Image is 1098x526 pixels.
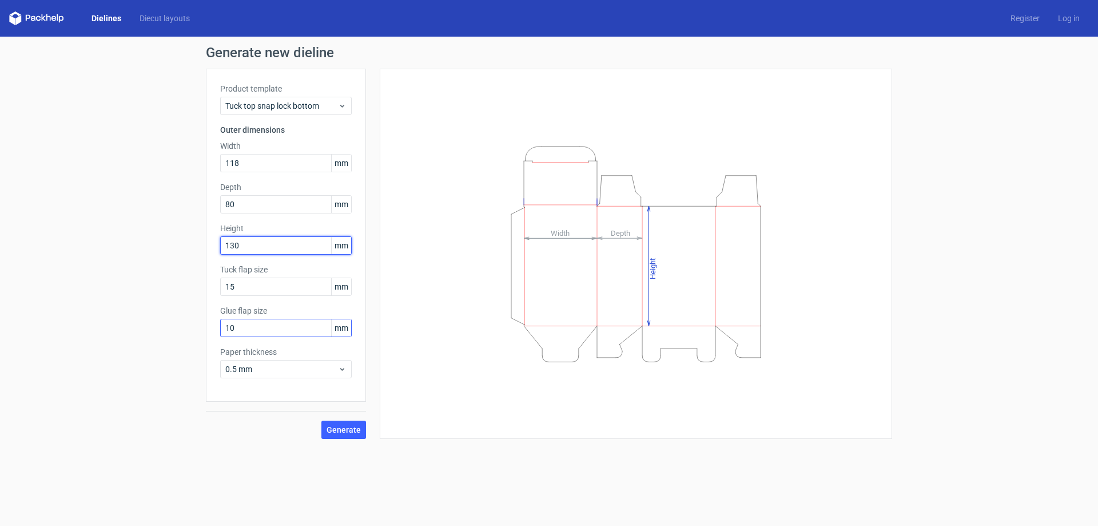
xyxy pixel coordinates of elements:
a: Diecut layouts [130,13,199,24]
a: Dielines [82,13,130,24]
a: Log in [1049,13,1089,24]
label: Tuck flap size [220,264,352,275]
span: mm [331,319,351,337]
tspan: Width [551,228,570,237]
label: Product template [220,83,352,94]
span: 0.5 mm [225,363,338,375]
span: mm [331,155,351,172]
label: Width [220,140,352,152]
h1: Generate new dieline [206,46,892,60]
tspan: Depth [611,228,630,237]
span: mm [331,237,351,254]
button: Generate [321,421,366,439]
span: Generate [327,426,361,434]
h3: Outer dimensions [220,124,352,136]
span: mm [331,278,351,295]
tspan: Height [649,258,657,279]
label: Depth [220,181,352,193]
label: Height [220,223,352,234]
label: Glue flap size [220,305,352,317]
span: Tuck top snap lock bottom [225,100,338,112]
a: Register [1001,13,1049,24]
span: mm [331,196,351,213]
label: Paper thickness [220,346,352,358]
